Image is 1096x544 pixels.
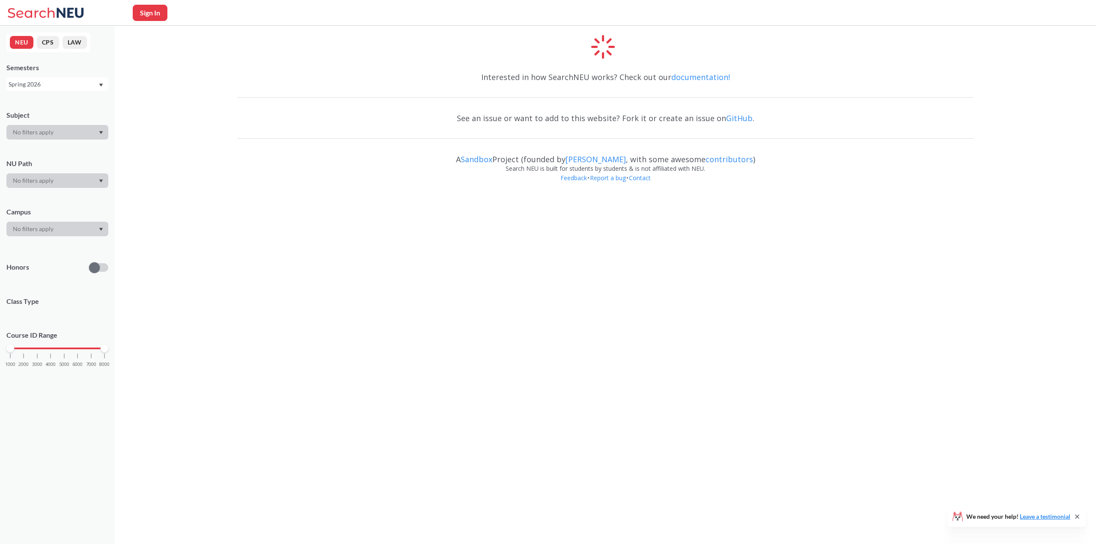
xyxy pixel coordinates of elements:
a: [PERSON_NAME] [566,154,626,164]
span: Class Type [6,297,108,306]
a: Sandbox [461,154,492,164]
a: Feedback [560,174,587,182]
span: 5000 [59,362,69,367]
span: 4000 [45,362,56,367]
span: 2000 [18,362,29,367]
button: Sign In [133,5,167,21]
a: GitHub [726,113,753,123]
div: Search NEU is built for students by students & is not affiliated with NEU. [237,164,974,173]
div: A Project (founded by , with some awesome ) [237,147,974,164]
svg: Dropdown arrow [99,179,103,183]
a: Report a bug [590,174,626,182]
div: Semesters [6,63,108,72]
a: contributors [706,154,753,164]
div: NU Path [6,159,108,168]
span: 3000 [32,362,42,367]
p: Course ID Range [6,330,108,340]
a: Leave a testimonial [1020,513,1070,520]
svg: Dropdown arrow [99,228,103,231]
span: 1000 [5,362,15,367]
span: 8000 [99,362,110,367]
button: CPS [37,36,59,49]
span: 6000 [72,362,83,367]
svg: Dropdown arrow [99,83,103,87]
button: LAW [63,36,87,49]
div: Interested in how SearchNEU works? Check out our [237,65,974,89]
span: We need your help! [966,514,1070,520]
div: Dropdown arrow [6,222,108,236]
span: 7000 [86,362,96,367]
svg: Dropdown arrow [99,131,103,134]
div: Dropdown arrow [6,173,108,188]
div: Subject [6,110,108,120]
div: Dropdown arrow [6,125,108,140]
div: See an issue or want to add to this website? Fork it or create an issue on . [237,106,974,131]
div: • • [237,173,974,196]
p: Honors [6,262,29,272]
button: NEU [10,36,33,49]
div: Campus [6,207,108,217]
div: Spring 2026Dropdown arrow [6,77,108,91]
div: Spring 2026 [9,80,98,89]
a: documentation! [671,72,730,82]
a: Contact [628,174,651,182]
